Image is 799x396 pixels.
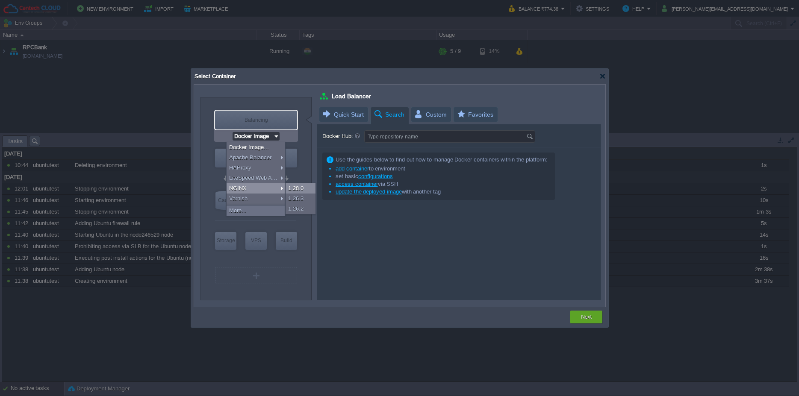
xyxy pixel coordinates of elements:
div: Docker Image... [227,142,285,153]
button: Next [581,313,592,321]
div: Storage Containers [215,232,236,250]
div: Storage [215,232,236,249]
div: Balancing [215,111,297,129]
li: with another tag [329,188,548,196]
div: Varnish [227,194,285,204]
span: Select Container [194,73,236,79]
div: Apache Balancer [227,153,285,163]
span: Quick Start [322,107,364,122]
li: set basic [329,173,548,180]
div: Elastic VPS [245,232,267,250]
li: via SSH [329,180,548,188]
div: Create New Layer [215,267,297,284]
span: Search [373,107,404,122]
div: HAProxy [227,163,285,173]
div: LiteSpeed Web ADC [227,173,285,183]
div: Cache [215,191,236,210]
div: NGINX [227,183,285,194]
div: 1.28.0 [286,183,315,194]
a: add container [336,165,369,172]
a: access container [336,181,378,187]
p: Use the guides below to find out how to manage Docker containers within the platform: [327,156,548,164]
span: Favorites [456,107,493,122]
li: to environment [329,165,548,173]
div: Load Balancer [320,91,329,102]
a: configurations [358,173,393,179]
div: Build Node [276,232,297,250]
div: Load Balancer [215,111,297,129]
a: update the deployed image [336,188,402,195]
div: More... [227,205,285,216]
div: Application Servers [215,149,297,167]
span: Custom [414,107,447,122]
div: 1.26.2 [286,204,315,214]
div: 1.26.3 [286,194,315,204]
div: Build [276,232,297,249]
label: Docker Hub: [322,130,363,142]
div: VPS [245,232,267,249]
